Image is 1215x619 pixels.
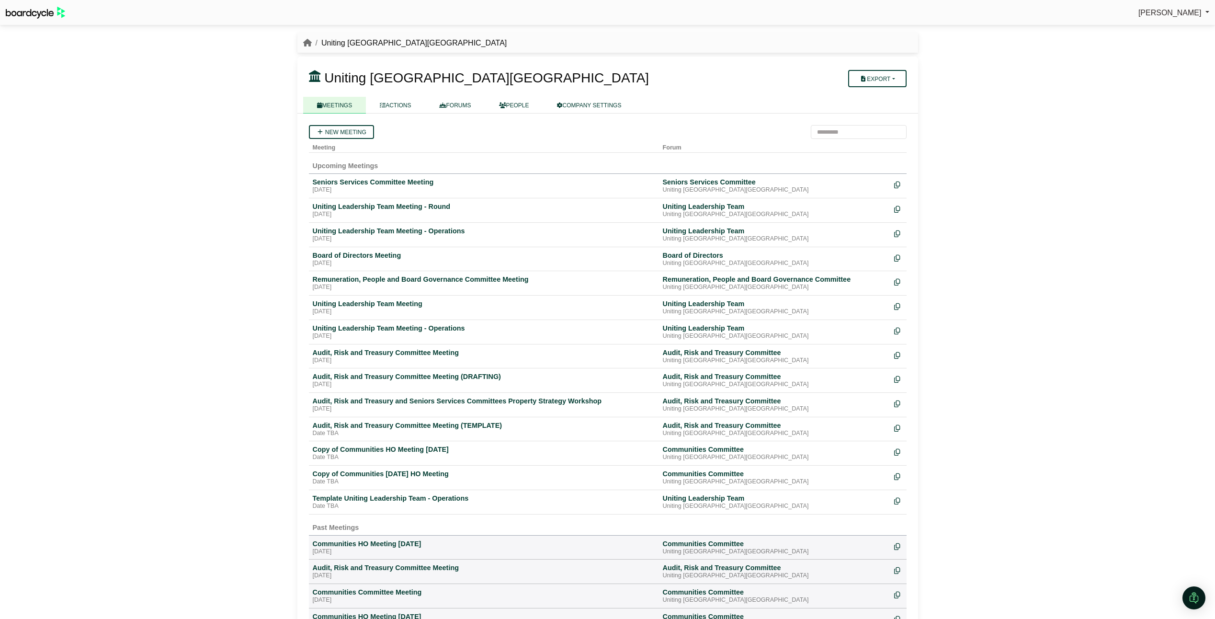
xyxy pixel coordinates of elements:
[313,588,655,596] div: Communities Committee Meeting
[313,348,655,357] div: Audit, Risk and Treasury Committee Meeting
[313,478,655,486] div: Date TBA
[313,588,655,604] a: Communities Committee Meeting [DATE]
[313,445,655,461] a: Copy of Communities HO Meeting [DATE] Date TBA
[663,299,886,316] a: Uniting Leadership Team Uniting [GEOGRAPHIC_DATA][GEOGRAPHIC_DATA]
[313,178,655,194] a: Seniors Services Committee Meeting [DATE]
[425,97,485,114] a: FORUMS
[313,470,655,486] a: Copy of Communities [DATE] HO Meeting Date TBA
[663,494,886,510] a: Uniting Leadership Team Uniting [GEOGRAPHIC_DATA][GEOGRAPHIC_DATA]
[313,430,655,437] div: Date TBA
[663,275,886,291] a: Remuneration, People and Board Governance Committee Uniting [GEOGRAPHIC_DATA][GEOGRAPHIC_DATA]
[309,125,374,139] a: New meeting
[1138,7,1209,19] a: [PERSON_NAME]
[894,588,903,601] div: Make a copy
[894,445,903,458] div: Make a copy
[663,494,886,503] div: Uniting Leadership Team
[313,372,655,381] div: Audit, Risk and Treasury Committee Meeting (DRAFTING)
[313,178,655,186] div: Seniors Services Committee Meeting
[312,37,507,49] li: Uniting [GEOGRAPHIC_DATA][GEOGRAPHIC_DATA]
[894,494,903,507] div: Make a copy
[663,348,886,357] div: Audit, Risk and Treasury Committee
[663,324,886,340] a: Uniting Leadership Team Uniting [GEOGRAPHIC_DATA][GEOGRAPHIC_DATA]
[313,284,655,291] div: [DATE]
[313,251,655,260] div: Board of Directors Meeting
[313,372,655,389] a: Audit, Risk and Treasury Committee Meeting (DRAFTING) [DATE]
[894,372,903,385] div: Make a copy
[313,405,655,413] div: [DATE]
[366,97,425,114] a: ACTIONS
[663,478,886,486] div: Uniting [GEOGRAPHIC_DATA][GEOGRAPHIC_DATA]
[313,162,378,170] span: Upcoming Meetings
[663,397,886,413] a: Audit, Risk and Treasury Committee Uniting [GEOGRAPHIC_DATA][GEOGRAPHIC_DATA]
[663,211,886,218] div: Uniting [GEOGRAPHIC_DATA][GEOGRAPHIC_DATA]
[303,97,366,114] a: MEETINGS
[894,563,903,576] div: Make a copy
[663,563,886,580] a: Audit, Risk and Treasury Committee Uniting [GEOGRAPHIC_DATA][GEOGRAPHIC_DATA]
[313,308,655,316] div: [DATE]
[663,260,886,267] div: Uniting [GEOGRAPHIC_DATA][GEOGRAPHIC_DATA]
[663,454,886,461] div: Uniting [GEOGRAPHIC_DATA][GEOGRAPHIC_DATA]
[313,275,655,291] a: Remuneration, People and Board Governance Committee Meeting [DATE]
[663,372,886,381] div: Audit, Risk and Treasury Committee
[313,454,655,461] div: Date TBA
[894,299,903,312] div: Make a copy
[543,97,636,114] a: COMPANY SETTINGS
[313,275,655,284] div: Remuneration, People and Board Governance Committee Meeting
[663,539,886,556] a: Communities Committee Uniting [GEOGRAPHIC_DATA][GEOGRAPHIC_DATA]
[663,284,886,291] div: Uniting [GEOGRAPHIC_DATA][GEOGRAPHIC_DATA]
[894,251,903,264] div: Make a copy
[663,178,886,186] div: Seniors Services Committee
[848,70,906,87] button: Export
[313,227,655,243] a: Uniting Leadership Team Meeting - Operations [DATE]
[894,324,903,337] div: Make a copy
[309,139,659,153] th: Meeting
[663,470,886,478] div: Communities Committee
[663,445,886,461] a: Communities Committee Uniting [GEOGRAPHIC_DATA][GEOGRAPHIC_DATA]
[663,503,886,510] div: Uniting [GEOGRAPHIC_DATA][GEOGRAPHIC_DATA]
[313,260,655,267] div: [DATE]
[894,348,903,361] div: Make a copy
[313,524,359,531] span: Past Meetings
[313,202,655,218] a: Uniting Leadership Team Meeting - Round [DATE]
[313,494,655,503] div: Template Uniting Leadership Team - Operations
[663,430,886,437] div: Uniting [GEOGRAPHIC_DATA][GEOGRAPHIC_DATA]
[663,178,886,194] a: Seniors Services Committee Uniting [GEOGRAPHIC_DATA][GEOGRAPHIC_DATA]
[313,494,655,510] a: Template Uniting Leadership Team - Operations Date TBA
[894,227,903,240] div: Make a copy
[6,7,65,19] img: BoardcycleBlackGreen-aaafeed430059cb809a45853b8cf6d952af9d84e6e89e1f1685b34bfd5cb7d64.svg
[313,202,655,211] div: Uniting Leadership Team Meeting - Round
[894,421,903,434] div: Make a copy
[313,445,655,454] div: Copy of Communities HO Meeting [DATE]
[313,324,655,332] div: Uniting Leadership Team Meeting - Operations
[313,596,655,604] div: [DATE]
[313,563,655,572] div: Audit, Risk and Treasury Committee Meeting
[663,563,886,572] div: Audit, Risk and Treasury Committee
[663,251,886,260] div: Board of Directors
[663,251,886,267] a: Board of Directors Uniting [GEOGRAPHIC_DATA][GEOGRAPHIC_DATA]
[663,299,886,308] div: Uniting Leadership Team
[663,275,886,284] div: Remuneration, People and Board Governance Committee
[894,178,903,191] div: Make a copy
[663,235,886,243] div: Uniting [GEOGRAPHIC_DATA][GEOGRAPHIC_DATA]
[663,421,886,437] a: Audit, Risk and Treasury Committee Uniting [GEOGRAPHIC_DATA][GEOGRAPHIC_DATA]
[894,397,903,410] div: Make a copy
[894,202,903,215] div: Make a copy
[663,445,886,454] div: Communities Committee
[313,227,655,235] div: Uniting Leadership Team Meeting - Operations
[663,357,886,365] div: Uniting [GEOGRAPHIC_DATA][GEOGRAPHIC_DATA]
[663,421,886,430] div: Audit, Risk and Treasury Committee
[663,405,886,413] div: Uniting [GEOGRAPHIC_DATA][GEOGRAPHIC_DATA]
[663,596,886,604] div: Uniting [GEOGRAPHIC_DATA][GEOGRAPHIC_DATA]
[313,470,655,478] div: Copy of Communities [DATE] HO Meeting
[663,202,886,218] a: Uniting Leadership Team Uniting [GEOGRAPHIC_DATA][GEOGRAPHIC_DATA]
[313,299,655,308] div: Uniting Leadership Team Meeting
[663,186,886,194] div: Uniting [GEOGRAPHIC_DATA][GEOGRAPHIC_DATA]
[663,372,886,389] a: Audit, Risk and Treasury Committee Uniting [GEOGRAPHIC_DATA][GEOGRAPHIC_DATA]
[663,539,886,548] div: Communities Committee
[663,227,886,243] a: Uniting Leadership Team Uniting [GEOGRAPHIC_DATA][GEOGRAPHIC_DATA]
[303,37,507,49] nav: breadcrumb
[313,348,655,365] a: Audit, Risk and Treasury Committee Meeting [DATE]
[663,381,886,389] div: Uniting [GEOGRAPHIC_DATA][GEOGRAPHIC_DATA]
[313,235,655,243] div: [DATE]
[663,470,886,486] a: Communities Committee Uniting [GEOGRAPHIC_DATA][GEOGRAPHIC_DATA]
